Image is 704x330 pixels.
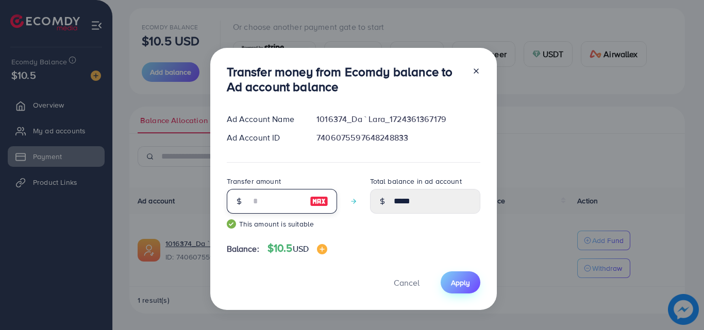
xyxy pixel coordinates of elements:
[310,195,328,207] img: image
[227,219,337,229] small: This amount is suitable
[227,219,236,229] img: guide
[267,242,327,255] h4: $10.5
[227,243,259,255] span: Balance:
[308,132,488,144] div: 7406075597648248833
[219,113,309,125] div: Ad Account Name
[370,176,462,186] label: Total balance in ad account
[227,176,281,186] label: Transfer amount
[441,271,480,293] button: Apply
[293,243,309,254] span: USD
[451,277,470,288] span: Apply
[227,64,464,94] h3: Transfer money from Ecomdy balance to Ad account balance
[219,132,309,144] div: Ad Account ID
[317,244,327,254] img: image
[381,271,432,293] button: Cancel
[308,113,488,125] div: 1016374_Da ` Lara_1724361367179
[394,277,420,288] span: Cancel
